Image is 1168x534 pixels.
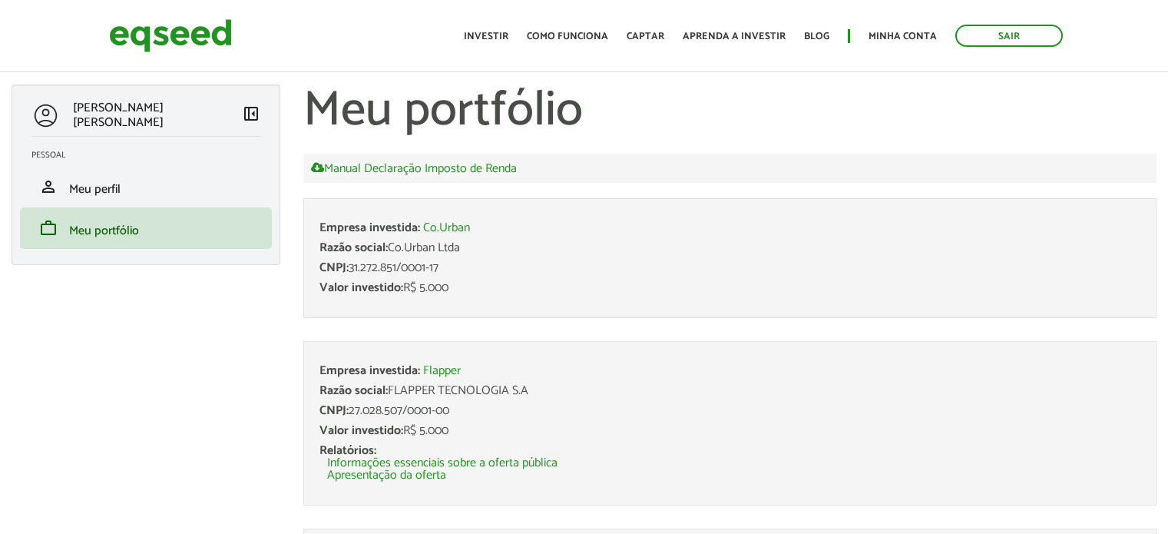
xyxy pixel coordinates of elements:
span: work [39,219,58,237]
li: Meu perfil [20,166,272,207]
div: R$ 5.000 [319,282,1140,294]
a: Apresentação da oferta [327,469,446,482]
a: Aprenda a investir [683,32,786,41]
span: Valor investido: [319,420,403,441]
span: Razão social: [319,237,388,258]
span: Razão social: [319,380,388,401]
a: Informações essenciais sobre a oferta pública [327,457,558,469]
div: 27.028.507/0001-00 [319,405,1140,417]
div: FLAPPER TECNOLOGIA S.A [319,385,1140,397]
a: Minha conta [869,32,937,41]
img: EqSeed [109,15,232,56]
a: Como funciona [527,32,608,41]
span: Meu portfólio [69,221,139,241]
a: Sair [955,25,1063,47]
span: CNPJ: [319,257,349,278]
a: Flapper [423,365,461,377]
span: person [39,177,58,196]
h1: Meu portfólio [303,85,1156,138]
div: R$ 5.000 [319,425,1140,437]
span: Empresa investida: [319,360,420,381]
span: Valor investido: [319,277,403,298]
a: Investir [464,32,508,41]
span: Relatórios: [319,440,376,461]
h2: Pessoal [31,151,272,160]
a: Colapsar menu [242,104,260,126]
div: 31.272.851/0001-17 [319,262,1140,274]
span: CNPJ: [319,400,349,421]
a: Blog [804,32,829,41]
a: Captar [627,32,664,41]
a: Manual Declaração Imposto de Renda [311,161,517,175]
div: Co.Urban Ltda [319,242,1140,254]
a: workMeu portfólio [31,219,260,237]
span: Empresa investida: [319,217,420,238]
li: Meu portfólio [20,207,272,249]
a: personMeu perfil [31,177,260,196]
p: [PERSON_NAME] [PERSON_NAME] [73,101,242,130]
span: Meu perfil [69,179,121,200]
span: left_panel_close [242,104,260,123]
a: Co.Urban [423,222,470,234]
